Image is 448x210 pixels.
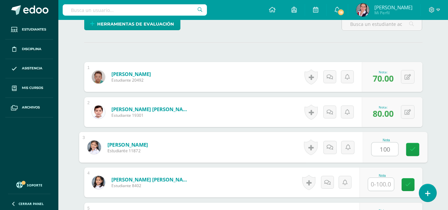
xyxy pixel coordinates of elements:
[342,18,422,31] input: Busca un estudiante aquí...
[371,143,398,156] input: 0-100.0
[373,105,394,109] div: Nota:
[22,66,42,71] span: Asistencia
[63,4,207,16] input: Busca un usuario...
[111,106,191,112] a: [PERSON_NAME] [PERSON_NAME]
[111,183,191,188] span: Estudiante 8402
[111,71,151,77] a: [PERSON_NAME]
[5,39,53,59] a: Disciplina
[368,178,394,191] input: 0-100.0
[22,27,46,32] span: Estudiantes
[111,77,151,83] span: Estudiante 20492
[92,105,105,119] img: fb360bb70f89b382e3f621d1fb28e88e.png
[92,176,105,189] img: 4468209a2f760cc5ef7dd65b01ca630f.png
[22,105,40,110] span: Archivos
[368,174,397,177] div: Nota
[27,183,42,187] span: Soporte
[111,176,191,183] a: [PERSON_NAME] [PERSON_NAME]
[22,85,43,91] span: Mis cursos
[87,140,101,154] img: c094c2de52a2a5d417002416840e0297.png
[107,148,148,154] span: Estudiante 11872
[374,10,413,16] span: Mi Perfil
[5,59,53,79] a: Asistencia
[373,70,394,74] div: Nota:
[5,20,53,39] a: Estudiantes
[5,78,53,98] a: Mis cursos
[111,112,191,118] span: Estudiante 19301
[19,201,44,206] span: Cerrar panel
[373,73,394,84] span: 70.00
[8,180,50,189] a: Soporte
[5,98,53,117] a: Archivos
[374,4,413,11] span: [PERSON_NAME]
[107,141,148,148] a: [PERSON_NAME]
[371,138,401,142] div: Nota
[356,3,369,17] img: c2f722f83b2fd9b087aa4785765f22dc.png
[92,70,105,84] img: bef87cb0e4e9a9f1123cdeff4f9e1fa3.png
[337,9,345,16] span: 18
[97,18,174,30] span: Herramientas de evaluación
[22,46,41,52] span: Disciplina
[373,108,394,119] span: 80.00
[84,17,180,30] a: Herramientas de evaluación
